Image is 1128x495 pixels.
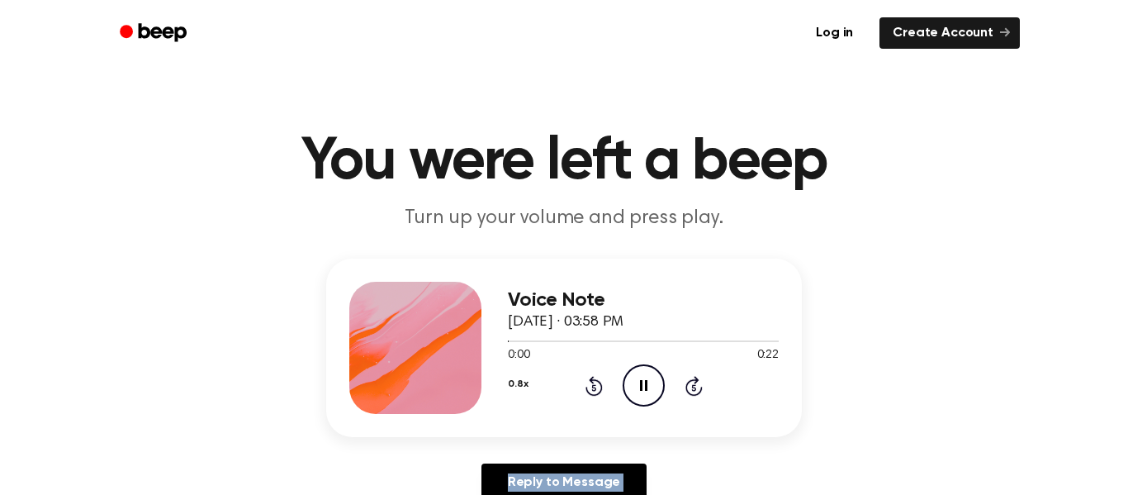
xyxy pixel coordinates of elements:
[799,14,870,52] a: Log in
[508,347,529,364] span: 0:00
[879,17,1020,49] a: Create Account
[247,205,881,232] p: Turn up your volume and press play.
[108,17,201,50] a: Beep
[508,370,528,398] button: 0.8x
[508,315,623,330] span: [DATE] · 03:58 PM
[508,289,779,312] h3: Voice Note
[141,132,987,192] h1: You were left a beep
[757,347,779,364] span: 0:22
